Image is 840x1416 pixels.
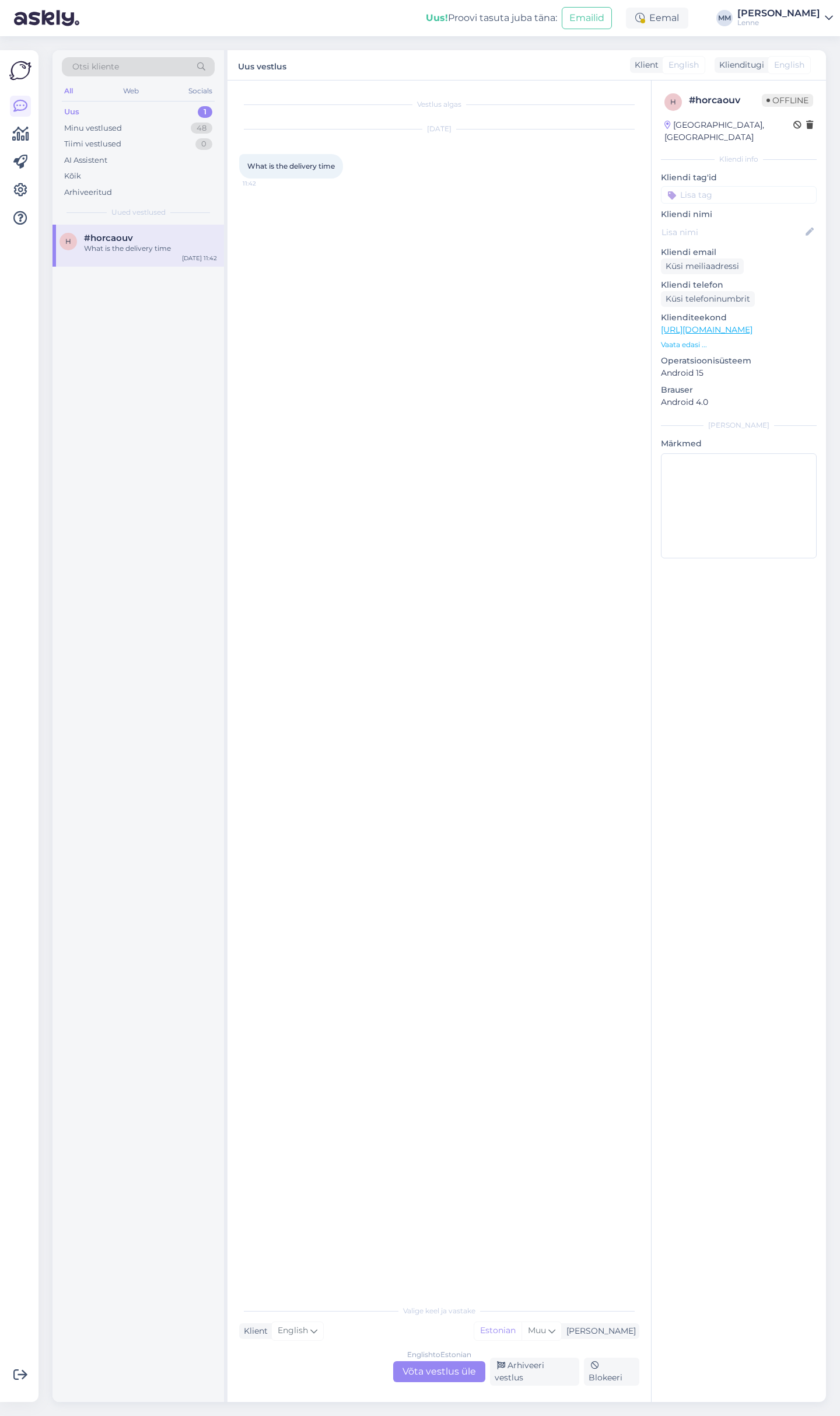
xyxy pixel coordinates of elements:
[737,9,820,18] div: [PERSON_NAME]
[584,1358,639,1386] div: Blokeeri
[670,97,676,106] span: h
[62,83,75,99] div: All
[195,138,212,150] div: 0
[490,1358,579,1386] div: Arhiveeri vestlus
[111,207,166,218] span: Uued vestlused
[661,291,755,307] div: Küsi telefoninumbrit
[661,367,817,379] p: Android 15
[715,59,764,71] div: Klienditugi
[426,12,448,23] b: Uus!
[661,246,817,258] p: Kliendi email
[661,312,817,324] p: Klienditeekond
[661,384,817,396] p: Brauser
[562,1325,636,1337] div: [PERSON_NAME]
[528,1325,546,1335] span: Muu
[238,57,286,73] label: Uus vestlus
[689,93,762,107] div: # horcaouv
[661,258,744,274] div: Küsi meiliaadressi
[716,10,733,26] div: MM
[661,324,752,335] a: [URL][DOMAIN_NAME]
[762,94,813,107] span: Offline
[426,11,557,25] div: Proovi tasuta juba täna:
[239,1306,639,1316] div: Valige keel ja vastake
[64,170,81,182] div: Kõik
[186,83,215,99] div: Socials
[661,396,817,408] p: Android 4.0
[661,355,817,367] p: Operatsioonisüsteem
[393,1361,485,1382] div: Võta vestlus üle
[72,61,119,73] span: Otsi kliente
[562,7,612,29] button: Emailid
[239,1325,268,1337] div: Klient
[239,124,639,134] div: [DATE]
[65,237,71,246] span: h
[626,8,688,29] div: Eemal
[64,187,112,198] div: Arhiveeritud
[64,155,107,166] div: AI Assistent
[191,123,212,134] div: 48
[737,9,833,27] a: [PERSON_NAME]Lenne
[239,99,639,110] div: Vestlus algas
[64,138,121,150] div: Tiimi vestlused
[84,233,133,243] span: #horcaouv
[661,438,817,450] p: Märkmed
[774,59,804,71] span: English
[661,226,803,239] input: Lisa nimi
[247,162,335,170] span: What is the delivery time
[664,119,793,144] div: [GEOGRAPHIC_DATA], [GEOGRAPHIC_DATA]
[182,254,217,263] div: [DATE] 11:42
[9,60,32,82] img: Askly Logo
[661,279,817,291] p: Kliendi telefon
[278,1324,308,1337] span: English
[668,59,699,71] span: English
[64,123,122,134] div: Minu vestlused
[243,179,286,188] span: 11:42
[661,340,817,350] p: Vaata edasi ...
[198,106,212,118] div: 1
[737,18,820,27] div: Lenne
[84,243,217,254] div: What is the delivery time
[474,1322,521,1340] div: Estonian
[661,154,817,165] div: Kliendi info
[407,1349,471,1360] div: English to Estonian
[64,106,79,118] div: Uus
[661,208,817,221] p: Kliendi nimi
[661,186,817,204] input: Lisa tag
[661,172,817,184] p: Kliendi tag'id
[630,59,659,71] div: Klient
[661,420,817,431] div: [PERSON_NAME]
[121,83,141,99] div: Web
